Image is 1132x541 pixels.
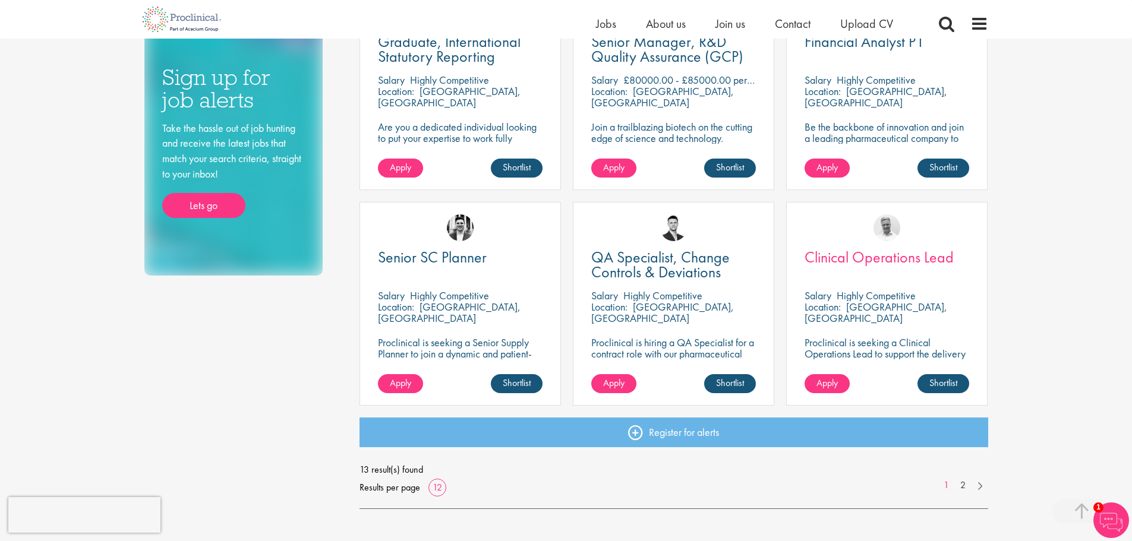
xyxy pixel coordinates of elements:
span: Salary [805,73,831,87]
span: Apply [603,377,625,389]
span: Location: [591,300,628,314]
a: Apply [591,159,636,178]
span: Location: [378,300,414,314]
span: Salary [378,73,405,87]
span: Location: [805,300,841,314]
p: Be the backbone of innovation and join a leading pharmaceutical company to help keep life-changin... [805,121,969,166]
a: Financial Analyst P1 [805,34,969,49]
a: Graduate, International Statutory Reporting [378,34,543,64]
img: Edward Little [447,214,474,241]
img: Chatbot [1093,502,1129,538]
span: Location: [805,84,841,98]
span: QA Specialist, Change Controls & Deviations [591,247,730,282]
a: Shortlist [491,159,543,178]
span: Financial Analyst P1 [805,31,925,52]
a: Shortlist [917,159,969,178]
p: [GEOGRAPHIC_DATA], [GEOGRAPHIC_DATA] [805,84,947,109]
a: Clinical Operations Lead [805,250,969,265]
span: Apply [390,161,411,173]
a: Senior SC Planner [378,250,543,265]
span: Apply [816,161,838,173]
a: 1 [938,479,955,492]
span: Graduate, International Statutory Reporting [378,31,521,67]
a: Apply [805,159,850,178]
a: Apply [591,374,636,393]
a: About us [646,16,686,31]
a: Shortlist [491,374,543,393]
span: 1 [1093,502,1103,512]
p: [GEOGRAPHIC_DATA], [GEOGRAPHIC_DATA] [378,300,521,325]
span: Apply [816,377,838,389]
span: Senior Manager, R&D Quality Assurance (GCP) [591,31,743,67]
span: Apply [603,161,625,173]
span: Salary [805,289,831,302]
a: 2 [954,479,972,492]
span: Clinical Operations Lead [805,247,954,267]
span: Location: [378,84,414,98]
a: Apply [378,374,423,393]
a: Upload CV [840,16,893,31]
span: 13 result(s) found [360,461,988,479]
p: Are you a dedicated individual looking to put your expertise to work fully flexibly in a hybrid p... [378,121,543,155]
span: Location: [591,84,628,98]
a: Register for alerts [360,417,988,447]
a: Join us [715,16,745,31]
a: 12 [428,481,446,493]
p: Proclinical is hiring a QA Specialist for a contract role with our pharmaceutical client based in... [591,337,756,371]
p: [GEOGRAPHIC_DATA], [GEOGRAPHIC_DATA] [591,300,734,325]
p: Highly Competitive [837,73,916,87]
a: Apply [378,159,423,178]
iframe: reCAPTCHA [8,497,160,533]
a: Shortlist [917,374,969,393]
p: [GEOGRAPHIC_DATA], [GEOGRAPHIC_DATA] [805,300,947,325]
a: QA Specialist, Change Controls & Deviations [591,250,756,280]
a: Jobs [596,16,616,31]
a: Lets go [162,193,245,218]
p: £80000.00 - £85000.00 per annum [623,73,776,87]
a: Senior Manager, R&D Quality Assurance (GCP) [591,34,756,64]
img: Joshua Godden [660,214,687,241]
p: [GEOGRAPHIC_DATA], [GEOGRAPHIC_DATA] [591,84,734,109]
p: [GEOGRAPHIC_DATA], [GEOGRAPHIC_DATA] [378,84,521,109]
a: Shortlist [704,374,756,393]
span: Salary [591,73,618,87]
a: Shortlist [704,159,756,178]
p: Highly Competitive [837,289,916,302]
p: Highly Competitive [623,289,702,302]
span: Results per page [360,479,420,496]
span: Salary [591,289,618,302]
span: Apply [390,377,411,389]
h3: Sign up for job alerts [162,66,305,112]
p: Proclinical is seeking a Senior Supply Planner to join a dynamic and patient-focused team within ... [378,337,543,382]
p: Proclinical is seeking a Clinical Operations Lead to support the delivery of clinical trials in o... [805,337,969,371]
img: Joshua Bye [874,214,900,241]
a: Apply [805,374,850,393]
div: Take the hassle out of job hunting and receive the latest jobs that match your search criteria, s... [162,121,305,219]
p: Highly Competitive [410,73,489,87]
span: Senior SC Planner [378,247,487,267]
p: Highly Competitive [410,289,489,302]
a: Contact [775,16,811,31]
p: Join a trailblazing biotech on the cutting edge of science and technology. [591,121,756,144]
span: Salary [378,289,405,302]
